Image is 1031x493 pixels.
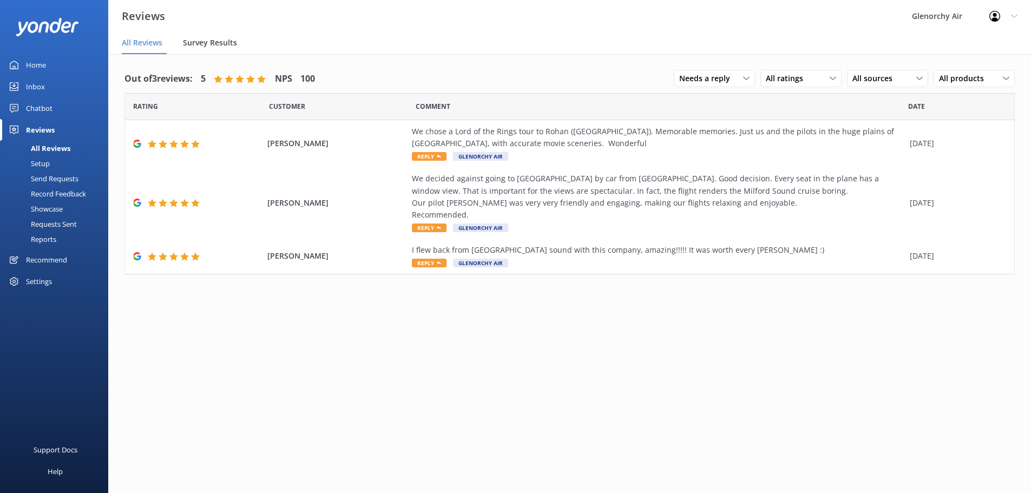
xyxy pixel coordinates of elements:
[6,156,50,171] div: Setup
[453,259,508,267] span: Glenorchy Air
[6,216,77,232] div: Requests Sent
[201,72,206,86] h4: 5
[26,271,52,292] div: Settings
[133,101,158,111] span: Date
[26,76,45,97] div: Inbox
[6,171,78,186] div: Send Requests
[766,73,810,84] span: All ratings
[6,186,108,201] a: Record Feedback
[26,119,55,141] div: Reviews
[183,37,237,48] span: Survey Results
[416,101,450,111] span: Question
[6,232,56,247] div: Reports
[300,72,315,86] h4: 100
[26,97,52,119] div: Chatbot
[267,137,407,149] span: [PERSON_NAME]
[6,141,108,156] a: All Reviews
[124,72,193,86] h4: Out of 3 reviews:
[6,232,108,247] a: Reports
[412,126,904,150] div: We chose a Lord of the Rings tour to Rohan ([GEOGRAPHIC_DATA]). Memorable memories. Just us and t...
[26,54,46,76] div: Home
[939,73,990,84] span: All products
[679,73,737,84] span: Needs a reply
[412,152,446,161] span: Reply
[122,37,162,48] span: All Reviews
[453,152,508,161] span: Glenorchy Air
[275,72,292,86] h4: NPS
[122,8,165,25] h3: Reviews
[908,101,925,111] span: Date
[6,156,108,171] a: Setup
[267,250,407,262] span: [PERSON_NAME]
[6,186,86,201] div: Record Feedback
[269,101,305,111] span: Date
[16,18,78,36] img: yonder-white-logo.png
[6,141,70,156] div: All Reviews
[267,197,407,209] span: [PERSON_NAME]
[412,244,904,256] div: I flew back from [GEOGRAPHIC_DATA] sound with this company, amazing!!!!! It was worth every [PERS...
[412,224,446,232] span: Reply
[6,201,63,216] div: Showcase
[453,224,508,232] span: Glenorchy Air
[48,461,63,482] div: Help
[412,173,904,221] div: We decided against going to [GEOGRAPHIC_DATA] by car from [GEOGRAPHIC_DATA]. Good decision. Every...
[910,250,1001,262] div: [DATE]
[910,137,1001,149] div: [DATE]
[412,259,446,267] span: Reply
[6,216,108,232] a: Requests Sent
[910,197,1001,209] div: [DATE]
[6,171,108,186] a: Send Requests
[852,73,899,84] span: All sources
[6,201,108,216] a: Showcase
[26,249,67,271] div: Recommend
[34,439,77,461] div: Support Docs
